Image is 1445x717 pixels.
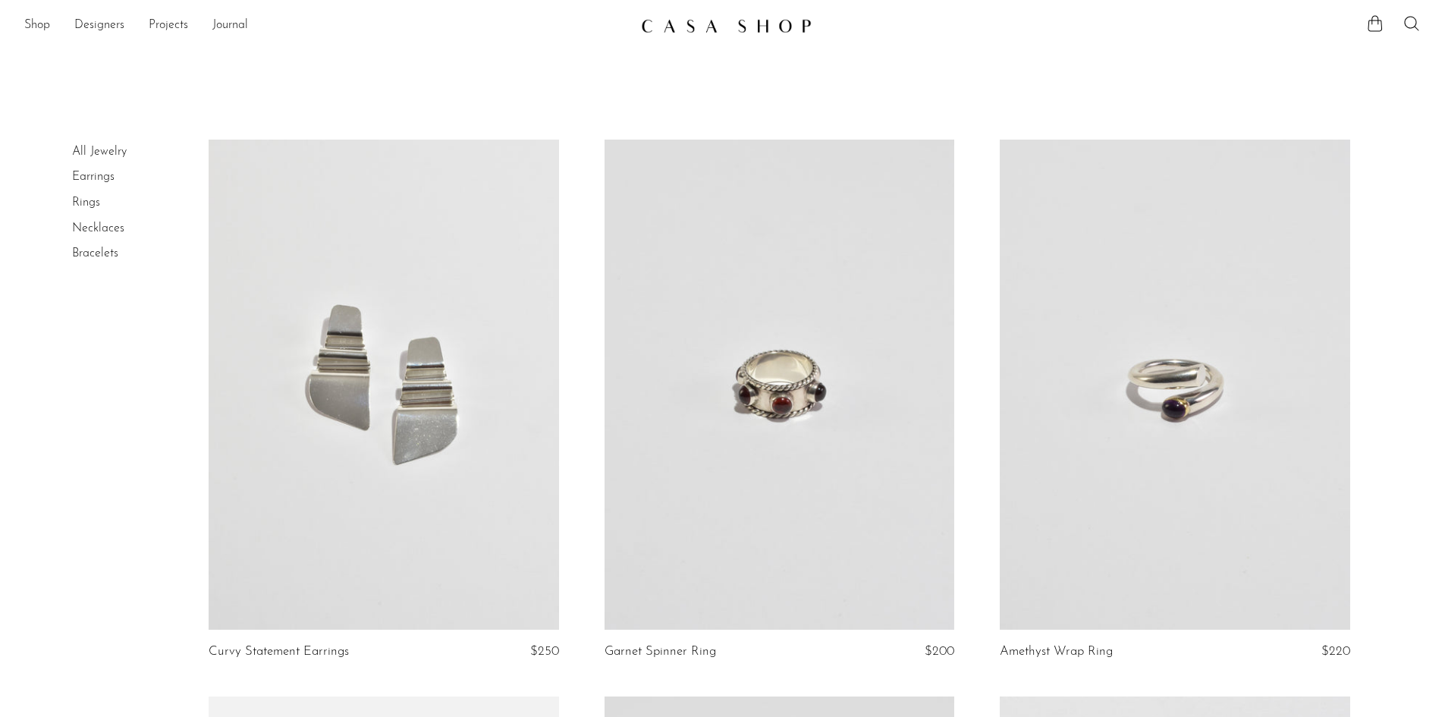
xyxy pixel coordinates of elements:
[74,16,124,36] a: Designers
[24,13,629,39] ul: NEW HEADER MENU
[925,645,954,658] span: $200
[24,16,50,36] a: Shop
[72,247,118,259] a: Bracelets
[1321,645,1350,658] span: $220
[149,16,188,36] a: Projects
[605,645,716,659] a: Garnet Spinner Ring
[72,171,115,183] a: Earrings
[72,146,127,158] a: All Jewelry
[1000,645,1113,659] a: Amethyst Wrap Ring
[212,16,248,36] a: Journal
[72,222,124,234] a: Necklaces
[72,197,100,209] a: Rings
[209,645,349,659] a: Curvy Statement Earrings
[24,13,629,39] nav: Desktop navigation
[530,645,559,658] span: $250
